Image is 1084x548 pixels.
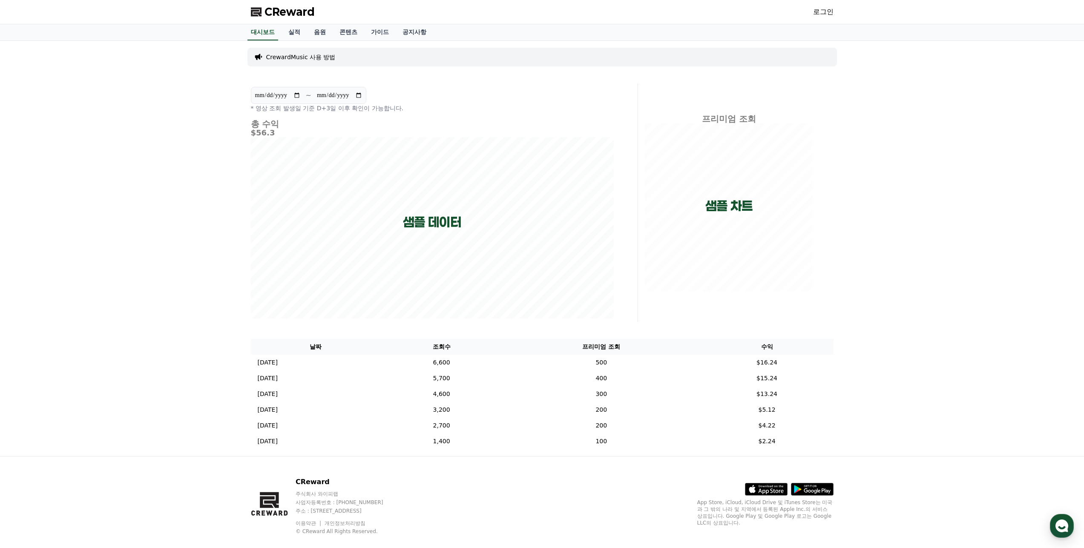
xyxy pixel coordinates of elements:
[381,402,502,418] td: 3,200
[27,283,32,290] span: 홈
[701,433,834,449] td: $2.24
[56,270,110,291] a: 대화
[110,270,164,291] a: 설정
[502,402,700,418] td: 200
[258,421,278,430] p: [DATE]
[701,418,834,433] td: $4.22
[247,24,278,40] a: 대시보드
[701,339,834,355] th: 수익
[266,53,336,61] a: CrewardMusic 사용 방법
[251,104,614,112] p: * 영상 조회 발생일 기준 D+3일 이후 확인이 가능합니다.
[251,119,614,129] h4: 총 수익
[251,129,614,137] h5: $56.3
[502,339,700,355] th: 프리미엄 조회
[381,433,502,449] td: 1,400
[296,520,322,526] a: 이용약관
[403,215,461,230] p: 샘플 데이터
[502,386,700,402] td: 300
[645,114,813,123] h4: 프리미엄 조회
[296,477,400,487] p: CReward
[258,437,278,446] p: [DATE]
[296,499,400,506] p: 사업자등록번호 : [PHONE_NUMBER]
[251,339,381,355] th: 날짜
[296,508,400,514] p: 주소 : [STREET_ADDRESS]
[813,7,834,17] a: 로그인
[282,24,307,40] a: 실적
[381,370,502,386] td: 5,700
[296,491,400,497] p: 주식회사 와이피랩
[132,283,142,290] span: 설정
[381,355,502,370] td: 6,600
[258,390,278,399] p: [DATE]
[502,433,700,449] td: 100
[705,198,753,214] p: 샘플 차트
[306,90,311,100] p: ~
[307,24,333,40] a: 음원
[701,386,834,402] td: $13.24
[502,370,700,386] td: 400
[381,339,502,355] th: 조회수
[258,374,278,383] p: [DATE]
[697,499,834,526] p: App Store, iCloud, iCloud Drive 및 iTunes Store는 미국과 그 밖의 나라 및 지역에서 등록된 Apple Inc.의 서비스 상표입니다. Goo...
[78,283,88,290] span: 대화
[251,5,315,19] a: CReward
[701,355,834,370] td: $16.24
[502,355,700,370] td: 500
[381,386,502,402] td: 4,600
[265,5,315,19] span: CReward
[333,24,364,40] a: 콘텐츠
[502,418,700,433] td: 200
[396,24,433,40] a: 공지사항
[3,270,56,291] a: 홈
[364,24,396,40] a: 가이드
[381,418,502,433] td: 2,700
[701,402,834,418] td: $5.12
[325,520,365,526] a: 개인정보처리방침
[258,405,278,414] p: [DATE]
[258,358,278,367] p: [DATE]
[701,370,834,386] td: $15.24
[296,528,400,535] p: © CReward All Rights Reserved.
